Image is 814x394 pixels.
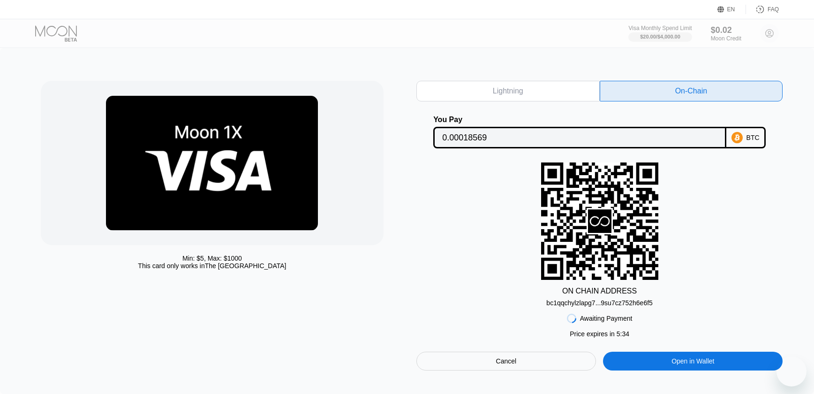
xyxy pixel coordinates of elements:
[182,255,242,262] div: Min: $ 5 , Max: $ 1000
[416,81,600,101] div: Lightning
[768,6,779,13] div: FAQ
[496,357,517,365] div: Cancel
[546,299,653,307] div: bc1qqchylzlapg7...9su7cz752h6e6f5
[600,81,783,101] div: On-Chain
[671,357,714,365] div: Open in Wallet
[675,86,707,96] div: On-Chain
[416,352,596,371] div: Cancel
[746,134,760,141] div: BTC
[562,287,637,295] div: ON CHAIN ADDRESS
[717,5,746,14] div: EN
[776,356,806,386] iframe: Кнопка запуска окна обмена сообщениями
[640,34,680,39] div: $20.00 / $4,000.00
[570,330,629,338] div: Price expires in
[746,5,779,14] div: FAQ
[433,116,726,124] div: You Pay
[493,86,523,96] div: Lightning
[727,6,735,13] div: EN
[617,330,629,338] span: 5 : 34
[628,25,692,42] div: Visa Monthly Spend Limit$20.00/$4,000.00
[416,116,783,148] div: You PayBTC
[603,352,783,371] div: Open in Wallet
[628,25,692,31] div: Visa Monthly Spend Limit
[138,262,286,270] div: This card only works in The [GEOGRAPHIC_DATA]
[546,295,653,307] div: bc1qqchylzlapg7...9su7cz752h6e6f5
[580,315,633,322] div: Awaiting Payment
